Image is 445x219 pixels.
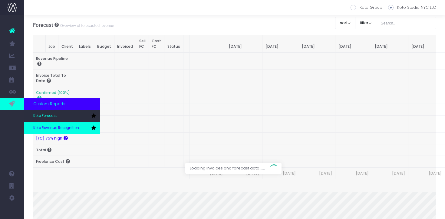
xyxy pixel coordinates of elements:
[33,22,53,28] span: Forecast
[33,125,79,131] span: Koto Revenue Recognition
[8,207,17,216] img: images/default_profile_image.png
[335,17,355,29] button: sort
[33,113,57,119] span: Koto Forecast
[355,17,376,29] button: filter
[33,101,65,107] span: Custom Reports
[24,110,100,122] a: Koto Forecast
[24,122,100,134] a: Koto Revenue Recognition
[185,163,269,174] span: Loading invoices and forecast data......
[388,5,436,11] label: Koto Studio NYC LLC
[376,17,437,29] input: Search...
[351,5,382,11] label: Koto Group
[59,22,114,28] small: Overview of forecasted revenue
